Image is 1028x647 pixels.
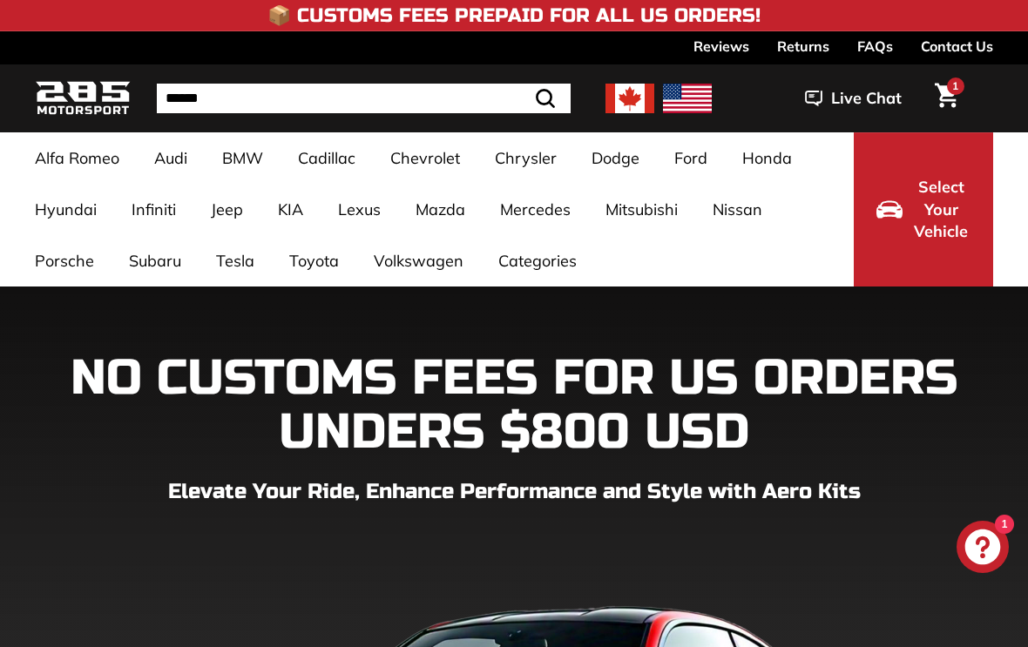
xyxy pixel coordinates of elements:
[157,84,571,113] input: Search
[112,235,199,286] a: Subaru
[695,184,780,235] a: Nissan
[35,476,993,508] p: Elevate Your Ride, Enhance Performance and Style with Aero Kits
[35,78,131,119] img: Logo_285_Motorsport_areodynamics_components
[260,184,321,235] a: KIA
[911,176,971,243] span: Select Your Vehicle
[921,31,993,61] a: Contact Us
[205,132,281,184] a: BMW
[267,5,761,26] h4: 📦 Customs Fees Prepaid for All US Orders!
[725,132,809,184] a: Honda
[272,235,356,286] a: Toyota
[857,31,893,61] a: FAQs
[693,31,749,61] a: Reviews
[574,132,657,184] a: Dodge
[281,132,373,184] a: Cadillac
[477,132,574,184] a: Chrysler
[924,69,969,128] a: Cart
[854,132,993,286] button: Select Your Vehicle
[199,235,272,286] a: Tesla
[483,184,588,235] a: Mercedes
[321,184,398,235] a: Lexus
[114,184,193,235] a: Infiniti
[35,352,993,459] h1: NO CUSTOMS FEES FOR US ORDERS UNDERS $800 USD
[17,184,114,235] a: Hyundai
[777,31,829,61] a: Returns
[831,87,902,110] span: Live Chat
[952,79,958,92] span: 1
[951,521,1014,577] inbox-online-store-chat: Shopify online store chat
[137,132,205,184] a: Audi
[657,132,725,184] a: Ford
[373,132,477,184] a: Chevrolet
[356,235,481,286] a: Volkswagen
[398,184,483,235] a: Mazda
[588,184,695,235] a: Mitsubishi
[17,132,137,184] a: Alfa Romeo
[193,184,260,235] a: Jeep
[481,235,594,286] a: Categories
[17,235,112,286] a: Porsche
[782,77,924,120] button: Live Chat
